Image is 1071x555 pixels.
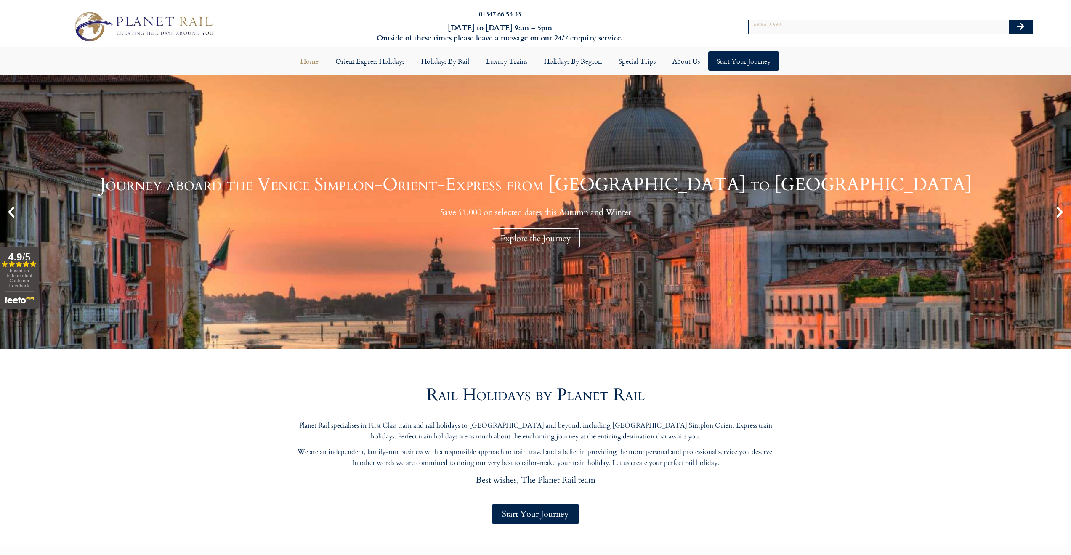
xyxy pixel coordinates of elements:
[664,51,708,71] a: About Us
[492,228,580,248] div: Explore the Journey
[708,51,779,71] a: Start your Journey
[536,51,610,71] a: Holidays by Region
[4,205,19,219] div: Previous slide
[476,474,595,486] span: Best wishes, The Planet Rail team
[1009,20,1033,34] button: Search
[296,447,776,468] p: We are an independent, family-run business with a responsible approach to train travel and a beli...
[610,51,664,71] a: Special Trips
[479,9,521,19] a: 01347 66 53 33
[478,51,536,71] a: Luxury Trains
[296,420,776,442] p: Planet Rail specialises in First Class train and rail holidays to [GEOGRAPHIC_DATA] and beyond, i...
[413,51,478,71] a: Holidays by Rail
[1052,205,1067,219] div: Next slide
[4,51,1067,71] nav: Menu
[502,509,569,519] span: Start Your Journey
[492,504,579,524] a: Start Your Journey
[69,8,217,45] img: Planet Rail Train Holidays Logo
[327,51,413,71] a: Orient Express Holidays
[292,51,327,71] a: Home
[288,23,712,42] h6: [DATE] to [DATE] 9am – 5pm Outside of these times please leave a message on our 24/7 enquiry serv...
[296,387,776,404] h2: Rail Holidays by Planet Rail
[100,176,972,194] h1: Journey aboard the Venice Simplon-Orient-Express from [GEOGRAPHIC_DATA] to [GEOGRAPHIC_DATA]
[100,207,972,218] p: Save £1,000 on selected dates this Autumn and Winter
